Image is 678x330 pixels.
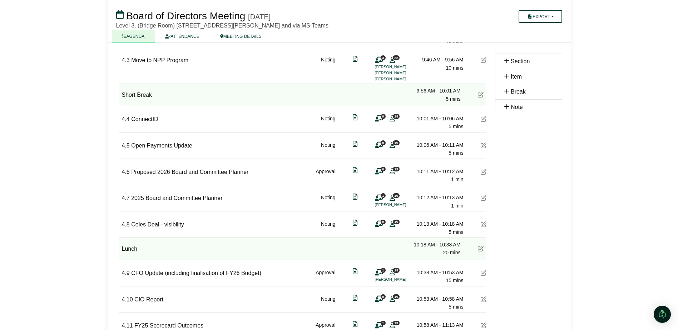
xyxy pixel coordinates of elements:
[449,229,463,235] span: 5 mins
[131,57,188,63] span: Move to NPP Program
[122,116,130,122] span: 4.4
[449,124,463,129] span: 5 mins
[414,321,464,329] div: 10:58 AM - 11:13 AM
[511,58,530,64] span: Section
[393,193,400,198] span: 19
[519,10,562,23] button: Export
[210,30,272,42] a: MEETING DETAILS
[134,322,203,329] span: FY25 Scorecard Outcomes
[511,74,522,80] span: Item
[112,30,155,42] a: AGENDA
[411,241,461,249] div: 10:18 AM - 10:38 AM
[321,141,335,157] div: Noting
[122,270,130,276] span: 4.9
[381,114,386,119] span: 0
[375,70,429,76] li: [PERSON_NAME]
[375,276,429,282] li: [PERSON_NAME]
[131,142,192,149] span: Open Payments Update
[375,76,429,82] li: [PERSON_NAME]
[122,92,152,98] span: Short Break
[375,64,429,70] li: [PERSON_NAME]
[321,194,335,210] div: Noting
[451,203,463,209] span: 1 min
[411,87,461,95] div: 9:56 AM - 10:01 AM
[316,167,335,184] div: Approval
[321,56,335,82] div: Noting
[414,220,464,228] div: 10:13 AM - 10:18 AM
[393,114,400,119] span: 19
[414,295,464,303] div: 10:53 AM - 10:58 AM
[414,167,464,175] div: 10:11 AM - 10:12 AM
[393,167,400,171] span: 19
[122,169,130,175] span: 4.6
[393,268,400,272] span: 19
[126,10,245,21] span: Board of Directors Meeting
[654,306,671,323] div: Open Intercom Messenger
[511,89,526,95] span: Break
[511,104,523,110] span: Note
[381,220,386,224] span: 0
[393,140,400,145] span: 19
[131,195,222,201] span: 2025 Board and Committee Planner
[393,294,400,299] span: 19
[414,115,464,122] div: 10:01 AM - 10:06 AM
[321,220,335,236] div: Noting
[381,167,386,171] span: 0
[122,221,130,227] span: 4.8
[381,140,386,145] span: 0
[122,142,130,149] span: 4.5
[321,115,335,131] div: Noting
[122,296,133,302] span: 4.10
[131,169,248,175] span: Proposed 2026 Board and Committee Planner
[446,277,463,283] span: 15 mins
[248,12,271,21] div: [DATE]
[381,321,386,325] span: 1
[155,30,209,42] a: ATTENDANCE
[446,96,460,102] span: 5 mins
[381,193,386,198] span: 1
[375,202,429,208] li: [PERSON_NAME]
[131,270,261,276] span: CFO Update (including finalisation of FY26 Budget)
[414,141,464,149] div: 10:06 AM - 10:11 AM
[414,269,464,276] div: 10:38 AM - 10:53 AM
[446,65,463,71] span: 10 mins
[116,22,329,29] span: Level 3, (Bridge Room) [STREET_ADDRESS][PERSON_NAME] and via MS Teams
[122,322,133,329] span: 4.11
[122,246,138,252] span: Lunch
[321,295,335,311] div: Noting
[131,221,184,227] span: Coles Deal - visibility
[122,195,130,201] span: 4.7
[381,294,386,299] span: 0
[381,55,386,60] span: 3
[414,56,464,64] div: 9:46 AM - 9:56 AM
[381,268,386,272] span: 1
[449,304,463,310] span: 5 mins
[134,296,163,302] span: CIO Report
[122,57,130,63] span: 4.3
[449,150,463,156] span: 5 mins
[393,55,400,60] span: 22
[393,220,400,224] span: 19
[451,176,463,182] span: 1 min
[443,250,460,255] span: 20 mins
[414,194,464,201] div: 10:12 AM - 10:13 AM
[316,269,335,285] div: Approval
[393,321,400,325] span: 19
[131,116,158,122] span: ConnectID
